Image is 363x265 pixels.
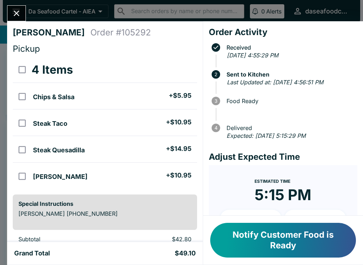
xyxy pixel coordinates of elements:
[223,98,357,104] span: Food Ready
[166,171,191,180] h5: + $10.95
[209,27,357,38] h4: Order Activity
[13,44,40,54] span: Pickup
[209,152,357,162] h4: Adjust Expected Time
[214,72,217,77] text: 2
[18,200,191,207] h6: Special Instructions
[210,223,356,258] button: Notify Customer Food is Ready
[223,125,357,131] span: Delivered
[14,249,50,258] h5: Grand Total
[214,125,217,131] text: 4
[13,57,197,189] table: orders table
[223,71,357,78] span: Sent to Kitchen
[214,98,217,104] text: 3
[32,63,73,77] h3: 4 Items
[284,210,346,227] button: + 20
[18,210,191,217] p: [PERSON_NAME] [PHONE_NUMBER]
[227,132,306,139] em: Expected: [DATE] 5:15:29 PM
[220,210,282,227] button: + 10
[90,27,151,38] h4: Order # 105292
[18,236,110,243] p: Subtotal
[13,27,90,38] h4: [PERSON_NAME]
[175,249,196,258] h5: $49.10
[33,119,67,128] h5: Steak Taco
[33,173,88,181] h5: [PERSON_NAME]
[33,93,74,101] h5: Chips & Salsa
[7,6,26,21] button: Close
[227,52,278,59] em: [DATE] 4:55:29 PM
[33,146,85,154] h5: Steak Quesadilla
[166,145,191,153] h5: + $14.95
[255,186,311,204] time: 5:15 PM
[255,179,290,184] span: Estimated Time
[223,44,357,51] span: Received
[227,79,323,86] em: Last Updated at: [DATE] 4:56:51 PM
[169,91,191,100] h5: + $5.95
[166,118,191,126] h5: + $10.95
[122,236,191,243] p: $42.80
